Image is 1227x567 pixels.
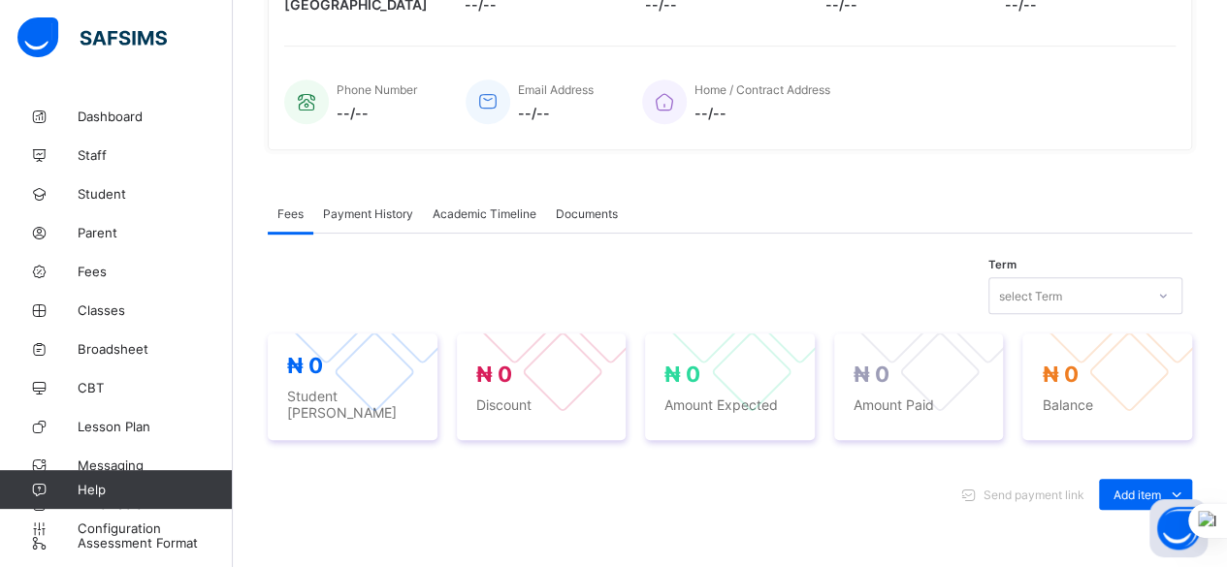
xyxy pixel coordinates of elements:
img: safsims [17,17,167,58]
span: ₦ 0 [287,353,323,378]
span: ₦ 0 [664,362,700,387]
span: Academic Timeline [433,206,536,221]
span: --/-- [694,105,830,121]
span: Balance [1042,396,1173,413]
span: --/-- [518,105,594,121]
span: Broadsheet [78,341,233,357]
span: Home / Contract Address [694,82,830,97]
button: Open asap [1149,499,1208,557]
span: ₦ 0 [1042,362,1078,387]
span: Documents [556,206,618,221]
span: Email Address [518,82,594,97]
span: Student [78,186,233,202]
span: Add item [1114,488,1161,502]
span: CBT [78,380,233,395]
span: Messaging [78,457,233,473]
span: Staff [78,147,233,163]
span: Payment History [323,206,413,221]
span: ₦ 0 [476,362,512,387]
span: Dashboard [78,109,233,124]
span: Discount [476,396,607,413]
span: Help [78,482,232,497]
span: Parent [78,225,233,240]
span: Send payment link [984,488,1084,502]
div: select Term [999,277,1062,314]
span: Term [988,258,1017,271]
span: Lesson Plan [78,419,233,434]
span: --/-- [337,105,417,121]
span: Classes [78,302,233,318]
span: Student [PERSON_NAME] [287,388,418,421]
span: ₦ 0 [854,362,889,387]
span: Amount Expected [664,396,795,413]
span: Amount Paid [854,396,985,413]
span: Fees [277,206,304,221]
span: Phone Number [337,82,417,97]
span: Configuration [78,520,232,536]
span: Fees [78,264,233,279]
